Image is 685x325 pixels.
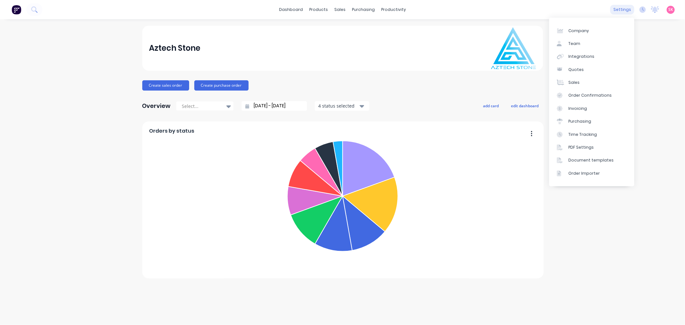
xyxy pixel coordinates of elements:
div: Purchasing [568,119,591,124]
button: edit dashboard [507,101,543,110]
div: PDF Settings [568,145,594,150]
a: Invoicing [549,102,634,115]
a: Company [549,24,634,37]
div: Company [568,28,589,34]
div: Overview [142,100,171,112]
a: Integrations [549,50,634,63]
img: Factory [12,5,21,14]
a: Sales [549,76,634,89]
div: Integrations [568,54,594,59]
div: productivity [378,5,409,14]
span: Orders by status [149,127,194,135]
div: sales [331,5,349,14]
div: purchasing [349,5,378,14]
a: dashboard [276,5,306,14]
img: Aztech Stone [491,27,536,69]
a: Team [549,37,634,50]
a: Time Tracking [549,128,634,141]
button: add card [479,101,503,110]
div: Sales [568,80,580,85]
a: Document templates [549,154,634,167]
div: Team [568,41,580,47]
a: Quotes [549,63,634,76]
div: Quotes [568,67,584,73]
button: Create purchase order [194,80,249,91]
div: Aztech Stone [149,42,200,55]
div: Time Tracking [568,132,597,137]
button: 4 status selected [315,101,369,111]
button: Create sales order [142,80,189,91]
div: 4 status selected [318,102,359,109]
a: Order Importer [549,167,634,180]
div: Order Importer [568,171,600,176]
div: settings [610,5,634,14]
a: Order Confirmations [549,89,634,102]
div: Invoicing [568,106,587,111]
div: Document templates [568,157,614,163]
span: SK [668,7,673,13]
div: products [306,5,331,14]
a: Purchasing [549,115,634,128]
div: Order Confirmations [568,92,612,98]
a: PDF Settings [549,141,634,154]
